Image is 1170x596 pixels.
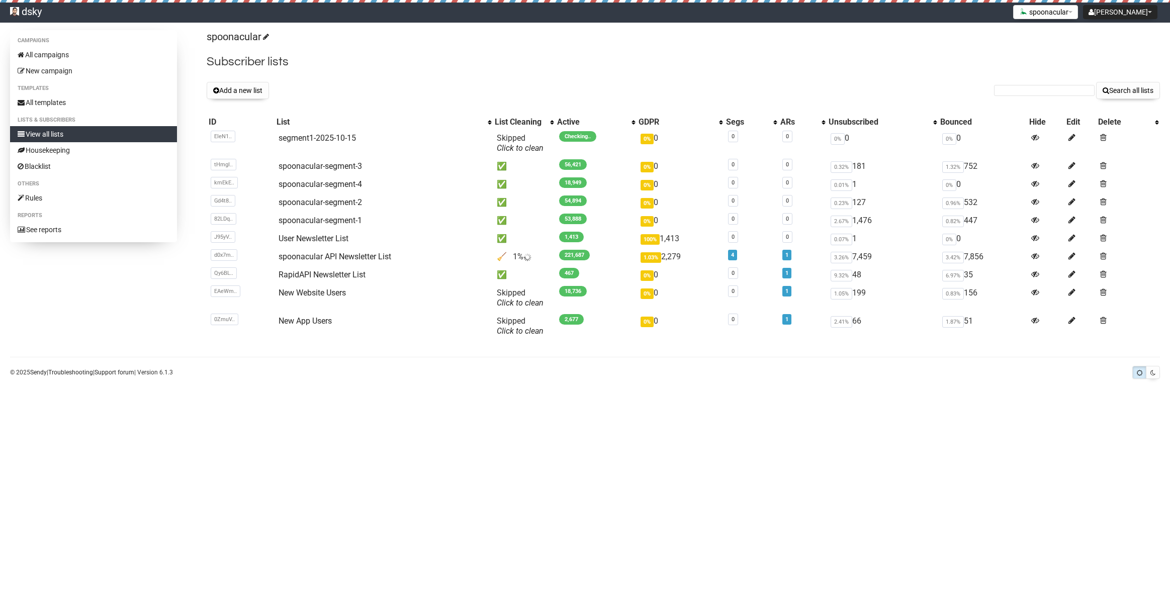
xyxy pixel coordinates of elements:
[938,115,1027,129] th: Bounced: No sort applied, sorting is disabled
[827,157,938,175] td: 181
[827,129,938,157] td: 0
[938,248,1027,266] td: 7,856
[637,157,724,175] td: 0
[786,133,789,140] a: 0
[10,222,177,238] a: See reports
[942,179,956,191] span: 0%
[786,179,789,186] a: 0
[10,158,177,174] a: Blacklist
[211,314,238,325] span: 0ZmuV..
[827,115,938,129] th: Unsubscribed: No sort applied, activate to apply an ascending sort
[827,284,938,312] td: 199
[637,193,724,212] td: 0
[555,115,637,129] th: Active: No sort applied, activate to apply an ascending sort
[827,193,938,212] td: 127
[207,31,267,43] a: spoonacular
[497,133,544,153] span: Skipped
[279,288,346,297] a: New Website Users
[1019,8,1027,16] img: favicons
[786,216,789,222] a: 0
[827,266,938,284] td: 48
[785,270,788,276] a: 1
[279,234,348,243] a: User Newsletter List
[831,234,852,245] span: 0.07%
[1096,115,1160,129] th: Delete: No sort applied, activate to apply an ascending sort
[938,312,1027,340] td: 51
[279,252,391,261] a: spoonacular API Newsletter List
[831,161,852,173] span: 0.32%
[211,131,235,142] span: EIeN1..
[827,212,938,230] td: 1,476
[559,232,584,242] span: 1,413
[559,250,590,260] span: 221,687
[493,157,555,175] td: ✅
[827,230,938,248] td: 1
[641,270,654,281] span: 0%
[831,179,852,191] span: 0.01%
[10,82,177,94] li: Templates
[942,288,964,300] span: 0.83%
[780,117,817,127] div: ARs
[559,268,579,278] span: 467
[557,117,627,127] div: Active
[497,316,544,336] span: Skipped
[559,314,584,325] span: 2,677
[30,369,47,376] a: Sendy
[831,252,852,263] span: 3.26%
[279,270,366,279] a: RapidAPI Newsletter List
[559,195,587,206] span: 54,894
[942,234,956,245] span: 0%
[641,162,654,172] span: 0%
[279,197,362,207] a: spoonacular-segment-2
[207,82,269,99] button: Add a new list
[726,117,768,127] div: Segs
[493,193,555,212] td: ✅
[275,115,493,129] th: List: No sort applied, activate to apply an ascending sort
[732,133,735,140] a: 0
[637,175,724,193] td: 0
[732,234,735,240] a: 0
[724,115,778,129] th: Segs: No sort applied, activate to apply an ascending sort
[559,214,587,224] span: 53,888
[10,114,177,126] li: Lists & subscribers
[785,288,788,294] a: 1
[942,161,964,173] span: 1.32%
[1098,117,1150,127] div: Delete
[207,115,275,129] th: ID: No sort applied, sorting is disabled
[559,286,587,296] span: 18,736
[10,126,177,142] a: View all lists
[942,216,964,227] span: 0.82%
[211,285,240,297] span: EAeWm..
[10,190,177,206] a: Rules
[497,288,544,308] span: Skipped
[10,35,177,47] li: Campaigns
[523,253,531,261] img: loader.gif
[209,117,273,127] div: ID
[732,316,735,323] a: 0
[1064,115,1096,129] th: Edit: No sort applied, sorting is disabled
[732,270,735,276] a: 0
[493,230,555,248] td: ✅
[831,316,852,328] span: 2.41%
[493,266,555,284] td: ✅
[10,178,177,190] li: Others
[938,157,1027,175] td: 752
[938,193,1027,212] td: 532
[207,53,1160,71] h2: Subscriber lists
[938,230,1027,248] td: 0
[641,134,654,144] span: 0%
[497,143,544,153] a: Click to clean
[639,117,713,127] div: GDPR
[641,216,654,227] span: 0%
[211,195,235,207] span: Gd4t8..
[637,248,724,266] td: 2,279
[785,316,788,323] a: 1
[1013,5,1078,19] button: spoonacular
[938,175,1027,193] td: 0
[211,213,236,225] span: 82LDq..
[641,180,654,190] span: 0%
[637,230,724,248] td: 1,413
[732,288,735,294] a: 0
[641,288,654,299] span: 0%
[831,197,852,209] span: 0.23%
